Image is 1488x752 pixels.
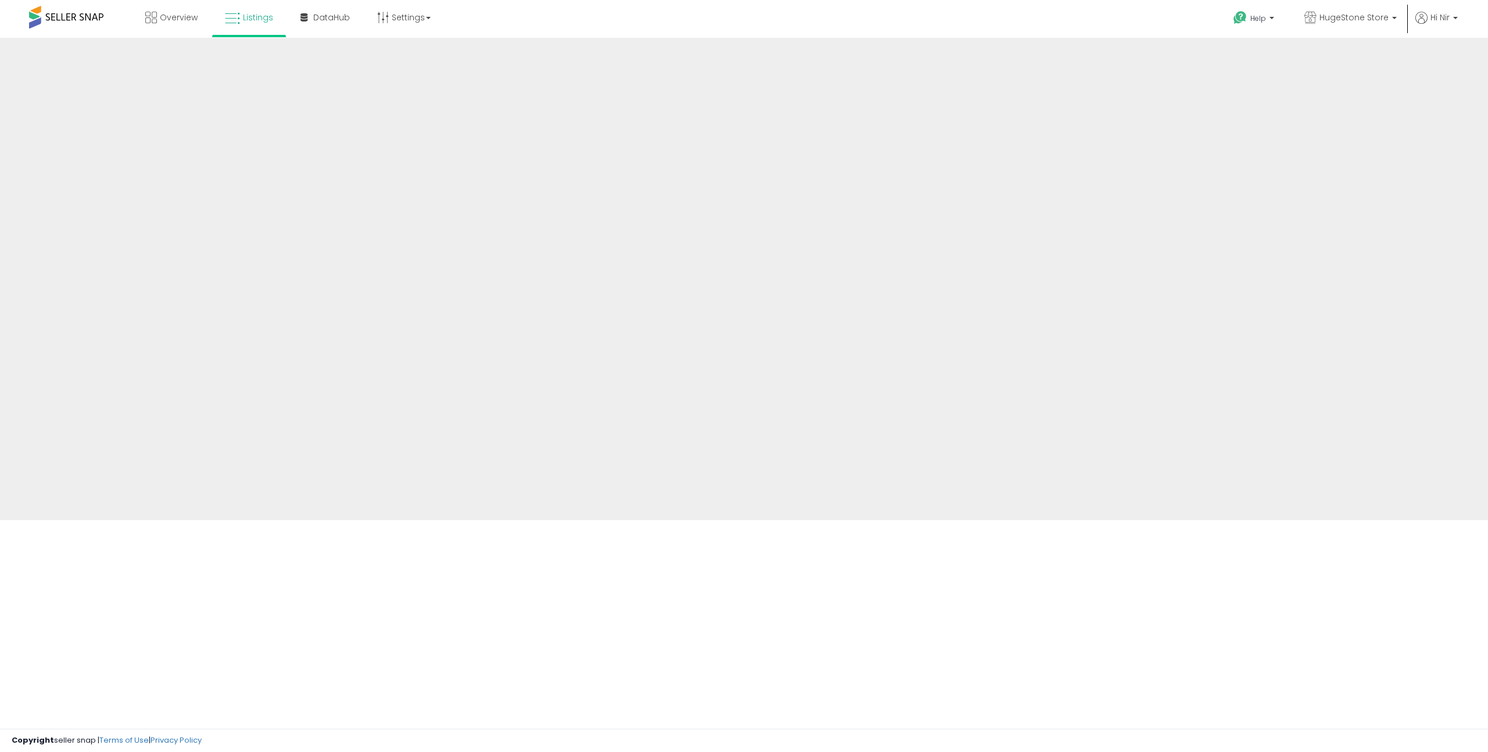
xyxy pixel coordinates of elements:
[1430,12,1450,23] span: Hi Nir
[1250,13,1266,23] span: Help
[313,12,350,23] span: DataHub
[160,12,198,23] span: Overview
[1415,12,1458,38] a: Hi Nir
[1224,2,1286,38] a: Help
[1319,12,1389,23] span: HugeStone Store
[243,12,273,23] span: Listings
[1233,10,1247,25] i: Get Help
